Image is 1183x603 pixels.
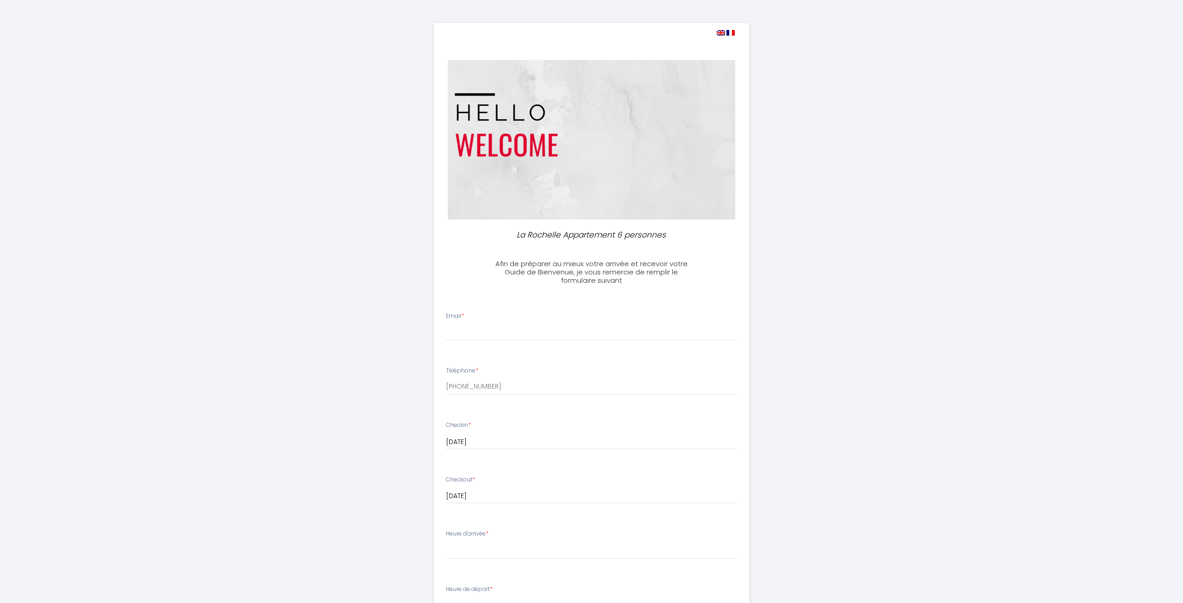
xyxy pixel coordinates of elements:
[446,421,471,430] label: Checkin
[446,585,493,594] label: Heure de départ
[726,30,735,36] img: fr.png
[488,260,694,285] h3: Afin de préparer au mieux votre arrivée et recevoir votre Guide de Bienvenue, je vous remercie de...
[446,312,464,321] label: Email
[446,366,478,375] label: Téléphone
[446,530,488,538] label: Heure d'arrivée
[446,475,475,484] label: Checkout
[717,30,725,36] img: en.png
[493,229,690,241] p: La Rochelle Appartement 6 personnes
